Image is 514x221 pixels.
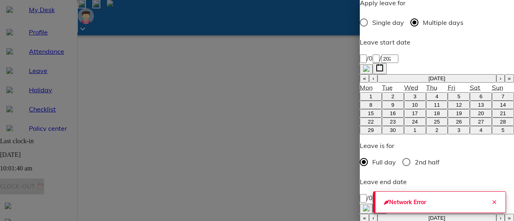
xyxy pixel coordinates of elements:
[360,14,514,31] div: daytype
[372,157,396,167] span: Full day
[373,55,379,63] input: --
[423,18,463,27] span: Multiple days
[382,92,404,101] button: September 2, 2025
[369,93,372,99] abbr: September 1, 2025
[492,92,514,101] button: September 7, 2025
[390,127,396,133] abbr: September 30, 2025
[390,119,396,125] abbr: September 23, 2025
[382,126,404,134] button: September 30, 2025
[470,126,492,134] button: October 4, 2025
[470,109,492,118] button: September 20, 2025
[372,18,404,27] span: Single day
[412,110,418,116] abbr: September 17, 2025
[496,74,504,83] button: ›
[382,101,404,109] button: September 9, 2025
[492,83,503,91] abbr: Sunday
[479,127,482,133] abbr: October 4, 2025
[412,119,418,125] abbr: September 24, 2025
[360,194,367,203] input: --
[404,92,426,101] button: September 3, 2025
[360,92,382,101] button: September 1, 2025
[413,93,416,99] abbr: September 3, 2025
[478,119,484,125] abbr: September 27, 2025
[415,157,439,167] span: 2nd half
[360,177,514,187] p: Leave end date
[413,127,416,133] abbr: October 1, 2025
[448,83,455,91] abbr: Friday
[434,119,440,125] abbr: September 25, 2025
[479,93,482,99] abbr: September 6, 2025
[369,194,373,202] span: 0
[478,110,484,116] abbr: September 20, 2025
[390,110,396,116] abbr: September 16, 2025
[457,93,460,99] abbr: September 5, 2025
[377,74,496,83] button: [DATE]
[368,110,374,116] abbr: September 15, 2025
[369,74,377,83] button: ‹
[360,126,382,134] button: September 29, 2025
[435,93,438,99] abbr: September 4, 2025
[363,205,369,211] img: clearIcon.00697547.svg
[404,101,426,109] button: September 10, 2025
[367,194,369,202] span: /
[470,92,492,101] button: September 6, 2025
[404,126,426,134] button: October 1, 2025
[448,126,470,134] button: October 3, 2025
[470,118,492,126] button: September 27, 2025
[360,118,382,126] button: September 22, 2025
[492,109,514,118] button: September 21, 2025
[404,118,426,126] button: September 24, 2025
[470,101,492,109] button: September 13, 2025
[382,109,404,118] button: September 16, 2025
[392,93,394,99] abbr: September 2, 2025
[500,102,506,108] abbr: September 14, 2025
[381,55,398,63] input: ----
[470,83,480,91] abbr: Saturday
[404,109,426,118] button: September 17, 2025
[426,118,448,126] button: September 25, 2025
[492,101,514,109] button: September 14, 2025
[382,83,393,91] abbr: Tuesday
[448,92,470,101] button: September 5, 2025
[360,154,514,170] div: Gender
[363,65,369,72] img: clearIcon.00697547.svg
[492,118,514,126] button: September 28, 2025
[360,55,367,63] input: --
[486,194,502,210] button: Close
[500,110,506,116] abbr: September 21, 2025
[457,127,460,133] abbr: October 3, 2025
[404,83,418,91] abbr: Wednesday
[360,83,373,91] abbr: Monday
[379,54,381,62] span: /
[492,126,514,134] button: October 5, 2025
[412,102,418,108] abbr: September 10, 2025
[478,102,484,108] abbr: September 13, 2025
[360,109,382,118] button: September 15, 2025
[382,118,404,126] button: September 23, 2025
[426,101,448,109] button: September 11, 2025
[392,102,394,108] abbr: September 9, 2025
[373,194,379,203] input: --
[456,119,462,125] abbr: September 26, 2025
[360,37,514,47] p: Leave start date
[456,102,462,108] abbr: September 12, 2025
[456,110,462,116] abbr: September 19, 2025
[360,74,369,83] button: «
[369,102,372,108] abbr: September 8, 2025
[369,54,373,62] span: 0
[360,101,382,109] button: September 8, 2025
[448,109,470,118] button: September 19, 2025
[505,74,514,83] button: »
[502,93,504,99] abbr: September 7, 2025
[502,127,504,133] abbr: October 5, 2025
[448,101,470,109] button: September 12, 2025
[367,54,369,62] span: /
[368,127,374,133] abbr: September 29, 2025
[368,119,374,125] abbr: September 22, 2025
[435,127,438,133] abbr: October 2, 2025
[434,102,440,108] abbr: September 11, 2025
[426,126,448,134] button: October 2, 2025
[360,141,514,150] p: Leave is for
[434,110,440,116] abbr: September 18, 2025
[448,118,470,126] button: September 26, 2025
